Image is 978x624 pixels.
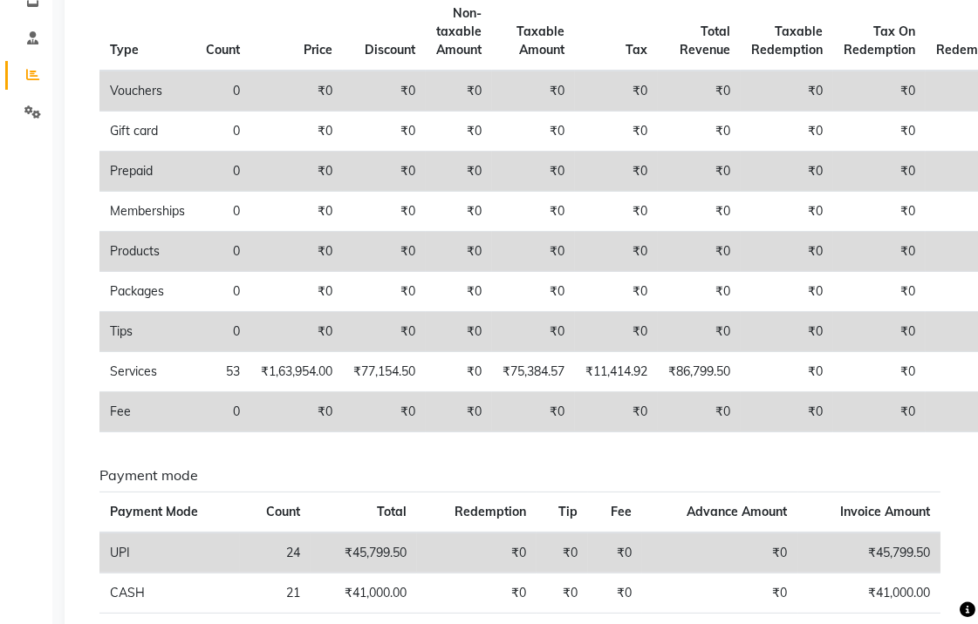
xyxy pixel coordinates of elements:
[575,71,658,112] td: ₹0
[833,112,926,152] td: ₹0
[833,392,926,432] td: ₹0
[680,24,730,58] span: Total Revenue
[741,352,833,392] td: ₹0
[99,192,195,232] td: Memberships
[343,232,426,272] td: ₹0
[250,272,343,312] td: ₹0
[426,71,492,112] td: ₹0
[741,392,833,432] td: ₹0
[99,352,195,392] td: Services
[741,232,833,272] td: ₹0
[99,467,940,484] h6: Payment mode
[798,573,941,613] td: ₹41,000.00
[426,112,492,152] td: ₹0
[195,112,250,152] td: 0
[658,312,741,352] td: ₹0
[343,272,426,312] td: ₹0
[575,112,658,152] td: ₹0
[99,312,195,352] td: Tips
[492,71,575,112] td: ₹0
[741,71,833,112] td: ₹0
[250,352,343,392] td: ₹1,63,954.00
[492,312,575,352] td: ₹0
[343,152,426,192] td: ₹0
[343,312,426,352] td: ₹0
[99,71,195,112] td: Vouchers
[588,573,642,613] td: ₹0
[99,152,195,192] td: Prepaid
[658,272,741,312] td: ₹0
[195,352,250,392] td: 53
[588,532,642,573] td: ₹0
[195,312,250,352] td: 0
[840,504,930,519] span: Invoice Amount
[250,312,343,352] td: ₹0
[658,232,741,272] td: ₹0
[611,504,632,519] span: Fee
[99,232,195,272] td: Products
[833,232,926,272] td: ₹0
[575,192,658,232] td: ₹0
[741,192,833,232] td: ₹0
[658,112,741,152] td: ₹0
[266,504,300,519] span: Count
[195,71,250,112] td: 0
[343,112,426,152] td: ₹0
[426,152,492,192] td: ₹0
[492,232,575,272] td: ₹0
[343,392,426,432] td: ₹0
[537,573,588,613] td: ₹0
[99,573,240,613] td: CASH
[658,192,741,232] td: ₹0
[492,112,575,152] td: ₹0
[642,532,798,573] td: ₹0
[426,232,492,272] td: ₹0
[626,42,647,58] span: Tax
[195,192,250,232] td: 0
[741,112,833,152] td: ₹0
[343,192,426,232] td: ₹0
[492,272,575,312] td: ₹0
[426,392,492,432] td: ₹0
[658,71,741,112] td: ₹0
[436,5,482,58] span: Non-taxable Amount
[99,112,195,152] td: Gift card
[250,152,343,192] td: ₹0
[575,272,658,312] td: ₹0
[833,152,926,192] td: ₹0
[206,42,240,58] span: Count
[250,232,343,272] td: ₹0
[195,232,250,272] td: 0
[492,152,575,192] td: ₹0
[195,152,250,192] td: 0
[311,532,417,573] td: ₹45,799.50
[492,392,575,432] td: ₹0
[250,71,343,112] td: ₹0
[426,352,492,392] td: ₹0
[365,42,415,58] span: Discount
[537,532,588,573] td: ₹0
[250,112,343,152] td: ₹0
[575,392,658,432] td: ₹0
[99,272,195,312] td: Packages
[575,312,658,352] td: ₹0
[658,152,741,192] td: ₹0
[844,24,915,58] span: Tax On Redemption
[833,192,926,232] td: ₹0
[99,392,195,432] td: Fee
[516,24,564,58] span: Taxable Amount
[110,504,198,519] span: Payment Mode
[575,152,658,192] td: ₹0
[426,192,492,232] td: ₹0
[417,573,536,613] td: ₹0
[250,392,343,432] td: ₹0
[575,352,658,392] td: ₹11,414.92
[575,232,658,272] td: ₹0
[195,392,250,432] td: 0
[455,504,526,519] span: Redemption
[751,24,823,58] span: Taxable Redemption
[642,573,798,613] td: ₹0
[343,352,426,392] td: ₹77,154.50
[798,532,941,573] td: ₹45,799.50
[492,192,575,232] td: ₹0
